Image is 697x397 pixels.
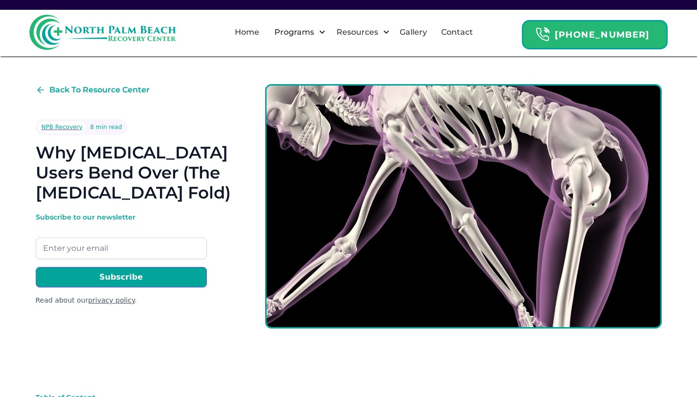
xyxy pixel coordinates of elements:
[435,17,479,48] a: Contact
[36,267,207,287] input: Subscribe
[88,296,135,304] a: privacy policy
[266,17,328,48] div: Programs
[555,29,650,40] strong: [PHONE_NUMBER]
[36,295,207,306] div: Read about our .
[394,17,433,48] a: Gallery
[38,121,87,133] a: NPB Recovery
[229,17,265,48] a: Home
[49,84,150,96] div: Back To Resource Center
[90,122,122,132] div: 8 min read
[36,238,207,259] input: Enter your email
[535,27,550,42] img: Header Calendar Icons
[36,212,207,222] div: Subscribe to our newsletter
[334,26,381,38] div: Resources
[36,84,150,96] a: Back To Resource Center
[36,143,234,202] h1: Why [MEDICAL_DATA] Users Bend Over (The [MEDICAL_DATA] Fold)
[522,15,668,49] a: Header Calendar Icons[PHONE_NUMBER]
[42,122,83,132] div: NPB Recovery
[328,17,392,48] div: Resources
[272,26,316,38] div: Programs
[36,212,207,306] form: Email Form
